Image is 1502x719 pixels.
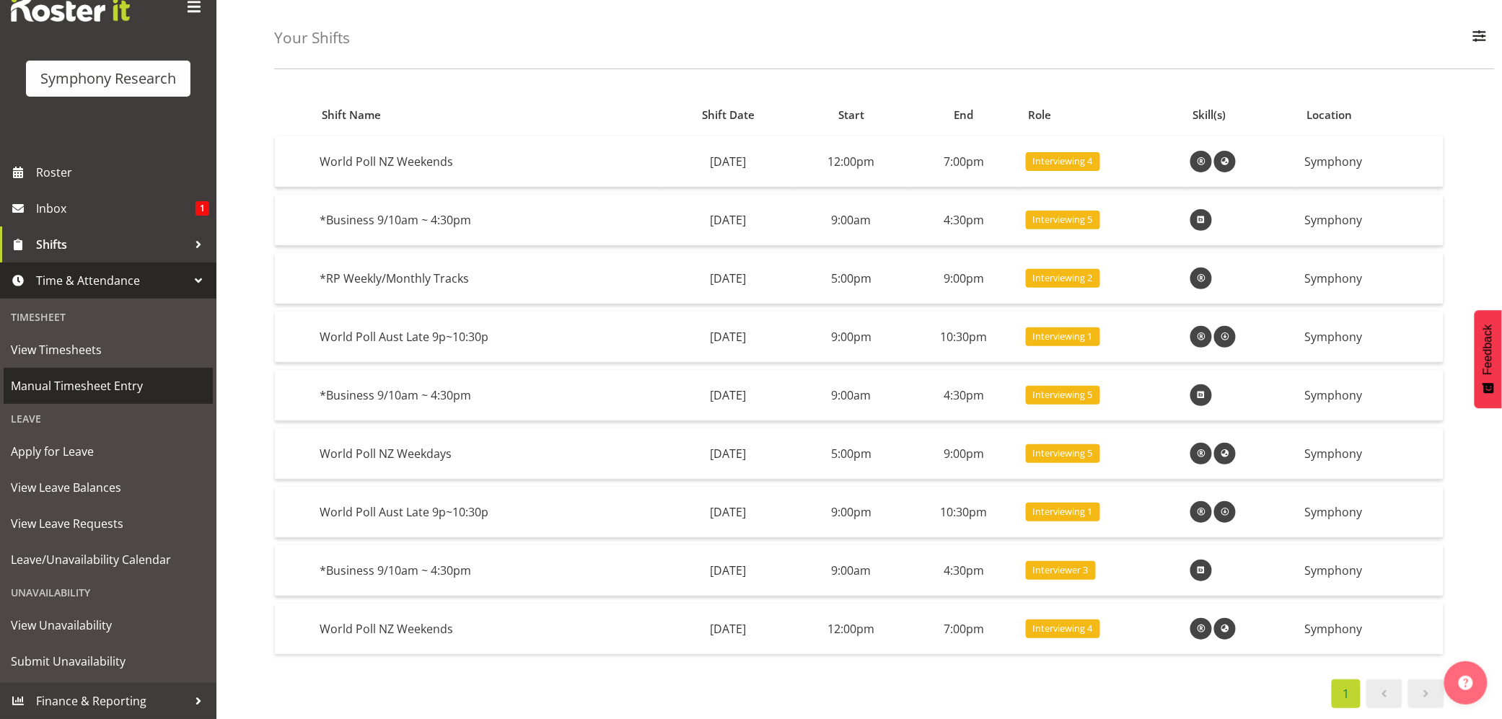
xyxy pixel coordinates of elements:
[11,549,206,570] span: Leave/Unavailability Calendar
[1482,325,1495,375] span: Feedback
[1299,545,1444,596] td: Symphony
[4,433,213,469] a: Apply for Leave
[795,253,908,304] td: 5:00pm
[4,404,213,433] div: Leave
[1459,676,1473,690] img: help-xxl-2.png
[314,253,662,304] td: *RP Weekly/Monthly Tracks
[1299,312,1444,363] td: Symphony
[908,604,1020,654] td: 7:00pm
[795,370,908,421] td: 9:00am
[314,604,662,654] td: World Poll NZ Weekends
[196,201,209,216] span: 1
[1033,388,1093,402] span: Interviewing 5
[908,428,1020,480] td: 9:00pm
[795,604,908,654] td: 12:00pm
[1299,428,1444,480] td: Symphony
[908,487,1020,538] td: 10:30pm
[1033,563,1089,577] span: Interviewer 3
[11,614,206,636] span: View Unavailability
[908,136,1020,188] td: 7:00pm
[1033,446,1093,460] span: Interviewing 5
[1033,154,1093,168] span: Interviewing 4
[1299,195,1444,246] td: Symphony
[954,107,974,123] span: End
[662,545,795,596] td: [DATE]
[36,234,188,255] span: Shifts
[662,195,795,246] td: [DATE]
[908,253,1020,304] td: 9:00pm
[314,195,662,246] td: *Business 9/10am ~ 4:30pm
[11,375,206,397] span: Manual Timesheet Entry
[662,253,795,304] td: [DATE]
[4,578,213,607] div: Unavailability
[11,339,206,361] span: View Timesheets
[314,312,662,363] td: World Poll Aust Late 9p~10:30p
[662,604,795,654] td: [DATE]
[11,477,206,498] span: View Leave Balances
[838,107,864,123] span: Start
[1475,310,1502,408] button: Feedback - Show survey
[908,195,1020,246] td: 4:30pm
[4,469,213,506] a: View Leave Balances
[4,368,213,404] a: Manual Timesheet Entry
[908,545,1020,596] td: 4:30pm
[11,513,206,534] span: View Leave Requests
[908,370,1020,421] td: 4:30pm
[274,30,350,46] h4: Your Shifts
[662,136,795,188] td: [DATE]
[1307,107,1353,123] span: Location
[4,506,213,542] a: View Leave Requests
[795,136,908,188] td: 12:00pm
[795,545,908,596] td: 9:00am
[4,542,213,578] a: Leave/Unavailability Calendar
[795,312,908,363] td: 9:00pm
[1033,271,1093,285] span: Interviewing 2
[11,441,206,462] span: Apply for Leave
[314,545,662,596] td: *Business 9/10am ~ 4:30pm
[1299,604,1444,654] td: Symphony
[1299,136,1444,188] td: Symphony
[314,370,662,421] td: *Business 9/10am ~ 4:30pm
[1299,370,1444,421] td: Symphony
[322,107,381,123] span: Shift Name
[908,312,1020,363] td: 10:30pm
[1299,487,1444,538] td: Symphony
[662,487,795,538] td: [DATE]
[662,428,795,480] td: [DATE]
[36,198,196,219] span: Inbox
[4,643,213,679] a: Submit Unavailability
[314,487,662,538] td: World Poll Aust Late 9p~10:30p
[40,68,176,89] div: Symphony Research
[662,312,795,363] td: [DATE]
[36,270,188,291] span: Time & Attendance
[662,370,795,421] td: [DATE]
[11,650,206,672] span: Submit Unavailability
[4,607,213,643] a: View Unavailability
[1299,253,1444,304] td: Symphony
[36,690,188,712] span: Finance & Reporting
[4,302,213,332] div: Timesheet
[314,428,662,480] td: World Poll NZ Weekdays
[36,162,209,183] span: Roster
[795,487,908,538] td: 9:00pm
[795,428,908,480] td: 5:00pm
[314,136,662,188] td: World Poll NZ Weekends
[1033,622,1093,635] span: Interviewing 4
[1193,107,1226,123] span: Skill(s)
[795,195,908,246] td: 9:00am
[1033,505,1093,519] span: Interviewing 1
[1464,22,1495,54] button: Filter Employees
[1033,330,1093,343] span: Interviewing 1
[1033,213,1093,226] span: Interviewing 5
[702,107,755,123] span: Shift Date
[4,332,213,368] a: View Timesheets
[1029,107,1052,123] span: Role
